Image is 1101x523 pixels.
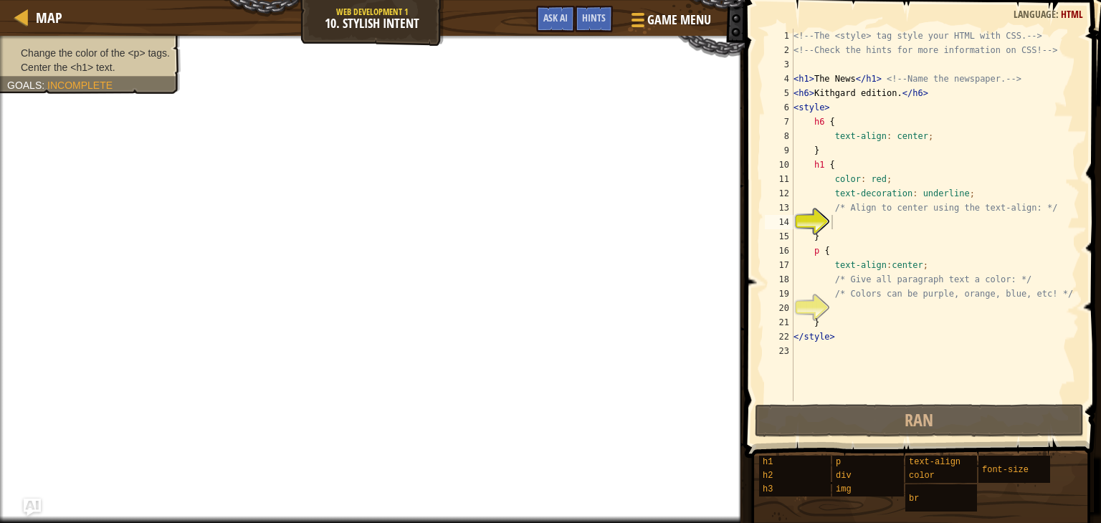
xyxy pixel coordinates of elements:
div: 20 [765,301,793,315]
span: Center the <h1> text. [21,62,115,73]
span: : [42,80,47,91]
div: 19 [765,287,793,301]
div: 14 [765,215,793,229]
div: 10 [765,158,793,172]
li: Change the color of the <p> tags. [7,46,170,60]
span: Goals [7,80,42,91]
span: Ask AI [543,11,568,24]
span: Language [1014,7,1056,21]
div: 15 [765,229,793,244]
span: Change the color of the <p> tags. [21,47,170,59]
div: 6 [765,100,793,115]
div: 12 [765,186,793,201]
span: text-align [909,457,961,467]
span: div [836,471,852,481]
div: 23 [765,344,793,358]
span: Map [36,8,62,27]
div: 22 [765,330,793,344]
span: font-size [982,465,1029,475]
button: Game Menu [620,6,720,39]
button: Ask AI [24,499,41,516]
span: Incomplete [47,80,113,91]
div: 13 [765,201,793,215]
span: Ran [905,408,933,431]
div: 16 [765,244,793,258]
div: 17 [765,258,793,272]
div: 18 [765,272,793,287]
button: Ask AI [536,6,575,32]
span: h1 [763,457,773,467]
div: 21 [765,315,793,330]
div: 8 [765,129,793,143]
span: img [836,484,852,494]
a: Map [29,8,62,27]
button: Ran [755,404,1084,437]
span: Hints [582,11,606,24]
div: 1 [765,29,793,43]
span: h2 [763,471,773,481]
div: 4 [765,72,793,86]
span: HTML [1061,7,1083,21]
span: br [909,494,919,504]
div: 9 [765,143,793,158]
li: Center the <h1> text. [7,60,170,75]
div: 5 [765,86,793,100]
span: color [909,471,935,481]
span: p [836,457,841,467]
div: 3 [765,57,793,72]
span: Game Menu [647,11,711,29]
div: 2 [765,43,793,57]
span: : [1056,7,1061,21]
span: h3 [763,484,773,494]
div: 11 [765,172,793,186]
div: 7 [765,115,793,129]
